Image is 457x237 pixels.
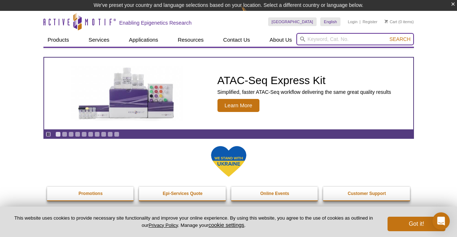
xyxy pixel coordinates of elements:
img: Your Cart [385,20,388,23]
li: | [360,17,361,26]
span: Learn More [217,99,260,112]
h2: ATAC-Seq Express Kit [217,75,391,86]
a: Go to slide 2 [62,132,67,137]
a: Services [84,33,114,47]
strong: Promotions [79,191,103,196]
img: ATAC-Seq Express Kit [67,66,187,121]
button: Got it! [388,217,445,231]
a: English [320,17,340,26]
a: Go to slide 7 [94,132,100,137]
a: Products [43,33,73,47]
article: ATAC-Seq Express Kit [44,58,413,129]
button: Search [387,36,412,42]
a: Epi-Services Quote [139,187,227,200]
a: Login [348,19,357,24]
a: Register [363,19,377,24]
strong: Epi-Services Quote [163,191,203,196]
a: ATAC-Seq Express Kit ATAC-Seq Express Kit Simplified, faster ATAC-Seq workflow delivering the sam... [44,58,413,129]
a: Customer Support [323,187,411,200]
a: Go to slide 9 [107,132,113,137]
a: Applications [124,33,162,47]
a: Cart [385,19,397,24]
strong: Customer Support [348,191,386,196]
input: Keyword, Cat. No. [296,33,414,45]
a: Go to slide 5 [81,132,87,137]
div: Open Intercom Messenger [432,212,450,230]
a: Resources [173,33,208,47]
a: Toggle autoplay [46,132,51,137]
strong: Online Events [260,191,289,196]
a: Go to slide 10 [114,132,119,137]
a: About Us [265,33,296,47]
a: [GEOGRAPHIC_DATA] [268,17,317,26]
a: Contact Us [219,33,254,47]
p: This website uses cookies to provide necessary site functionality and improve your online experie... [12,215,376,229]
img: We Stand With Ukraine [211,145,247,178]
a: Go to slide 4 [75,132,80,137]
a: Promotions [47,187,135,200]
li: (0 items) [385,17,414,26]
a: Go to slide 6 [88,132,93,137]
p: Simplified, faster ATAC-Seq workflow delivering the same great quality results [217,89,391,95]
h2: Enabling Epigenetics Research [119,20,192,26]
img: Change Here [241,5,261,22]
a: Go to slide 3 [68,132,74,137]
a: Go to slide 1 [55,132,61,137]
a: Online Events [231,187,319,200]
a: Go to slide 8 [101,132,106,137]
a: Privacy Policy [148,223,178,228]
button: cookie settings [208,222,244,228]
span: Search [389,36,410,42]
